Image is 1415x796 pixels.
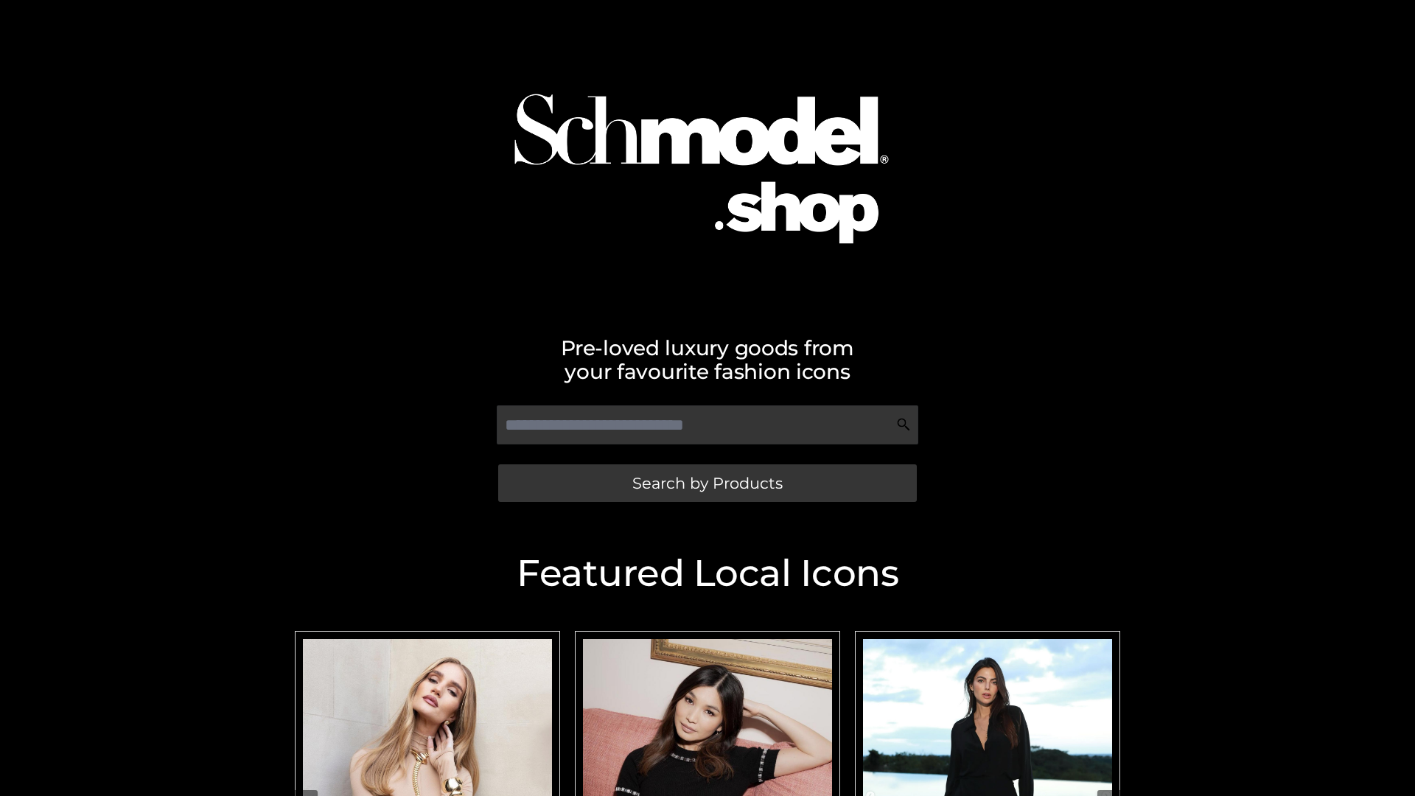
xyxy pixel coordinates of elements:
h2: Featured Local Icons​ [287,555,1128,592]
a: Search by Products [498,464,917,502]
img: Search Icon [896,417,911,432]
span: Search by Products [632,475,783,491]
h2: Pre-loved luxury goods from your favourite fashion icons [287,336,1128,383]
